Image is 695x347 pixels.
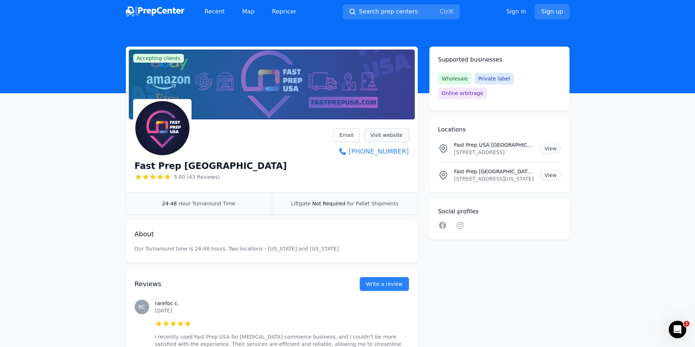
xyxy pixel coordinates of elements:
span: Private label [475,73,514,84]
a: Sign in [506,7,526,16]
time: [DATE] [155,308,172,314]
span: Wholesale [438,73,472,84]
span: Search prep centers [359,7,418,16]
h3: rarefoc c. [155,300,409,307]
kbd: Ctrl [440,8,450,15]
span: Not Required [312,201,345,206]
a: Email [333,128,360,142]
span: for Pallet Shipments [347,201,398,206]
p: Our Turnaround time is 24-48 hours. Two locations - [US_STATE] and [US_STATE]. [135,245,409,252]
a: Visit website [364,128,409,142]
p: Fast Prep USA [GEOGRAPHIC_DATA] [454,141,535,149]
a: Repricer [266,4,302,19]
span: 24-48 [162,201,177,206]
a: View [540,170,560,180]
a: Write a review [360,277,409,291]
img: Fast Prep USA [135,100,190,156]
iframe: Intercom live chat [669,321,686,338]
img: PrepCenter [126,7,184,17]
p: Fast Prep [GEOGRAPHIC_DATA] Location [454,168,535,175]
p: [STREET_ADDRESS][US_STATE] [454,175,535,182]
span: 5.00 (43 Reviews) [174,173,220,181]
span: 1 [684,321,690,327]
span: Liftgate [291,201,310,206]
span: Hour Turnaround Time [178,201,235,206]
a: Map [236,4,260,19]
a: [PHONE_NUMBER] [333,146,409,157]
h2: Reviews [135,279,336,289]
h2: Supported businesses [438,55,561,64]
span: Accepting clients [133,54,184,63]
h1: Fast Prep [GEOGRAPHIC_DATA] [135,160,287,172]
h2: Social profiles [438,207,561,216]
span: RC [138,304,145,309]
a: Recent [199,4,231,19]
h2: Locations [438,125,561,134]
button: Search prep centersCtrlK [343,4,460,19]
kbd: K [450,8,454,15]
a: View [540,144,560,153]
span: Online arbitrage [438,87,487,99]
p: [STREET_ADDRESS] [454,149,535,156]
h2: About [135,229,409,239]
a: Sign up [535,4,569,19]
